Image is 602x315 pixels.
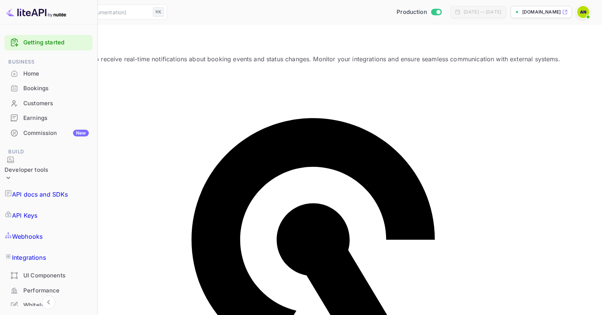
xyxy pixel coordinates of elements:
div: UI Components [5,268,93,283]
a: Earnings [5,111,93,125]
a: Performance [5,283,93,297]
a: Getting started [23,38,89,47]
p: [DOMAIN_NAME] [522,9,561,15]
div: Earnings [23,114,89,123]
div: Customers [23,99,89,108]
a: Customers [5,96,93,110]
a: UI Components [5,268,93,282]
div: [DATE] — [DATE] [464,9,501,15]
div: Performance [23,286,89,295]
button: Collapse navigation [42,295,55,309]
div: Whitelabel [5,298,93,313]
div: Bookings [23,84,89,93]
a: CommissionNew [5,126,93,140]
p: Webhooks [9,39,593,48]
p: Register webhook endpoints to receive real-time notifications about booking events and status cha... [9,55,593,64]
div: Customers [5,96,93,111]
a: Bookings [5,81,93,95]
div: Earnings [5,111,93,126]
div: Developer tools [5,156,48,184]
div: Bookings [5,81,93,96]
div: Commission [23,129,89,138]
img: Abdelrahman Nasef [577,6,589,18]
div: ⌘K [153,7,164,17]
div: Home [5,67,93,81]
a: API docs and SDKs [5,184,93,205]
span: Business [5,58,93,66]
a: Webhooks [5,226,93,247]
a: Integrations [5,247,93,268]
a: Home [5,67,93,80]
p: API docs and SDKs [12,190,68,199]
span: Production [397,8,427,17]
p: Integrations [12,253,46,262]
div: Home [23,70,89,78]
div: Getting started [5,35,93,50]
p: Webhooks [12,232,43,241]
div: Switch to Sandbox mode [394,8,444,17]
p: API Keys [12,211,37,220]
a: API Keys [5,205,93,226]
div: Whitelabel [23,301,89,310]
div: New [73,130,89,136]
img: LiteAPI logo [6,6,66,18]
span: Build [5,148,93,156]
div: CommissionNew [5,126,93,141]
div: UI Components [23,271,89,280]
div: Developer tools [5,166,48,174]
a: Whitelabel [5,298,93,312]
